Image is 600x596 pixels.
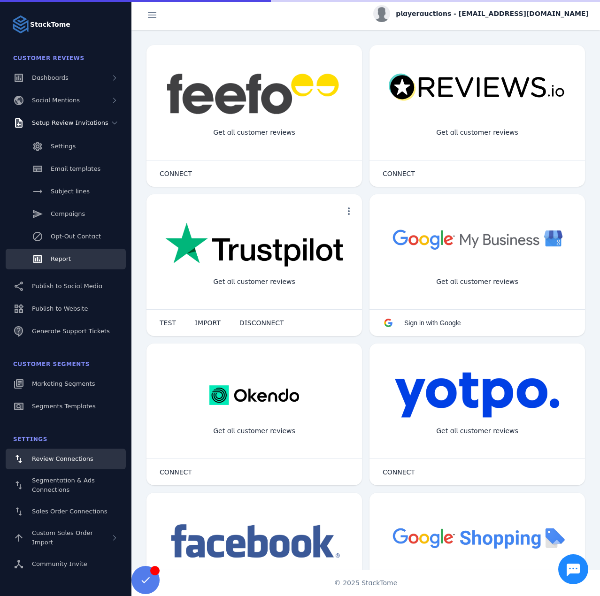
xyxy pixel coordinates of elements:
[429,419,526,443] div: Get all customer reviews
[6,136,126,157] a: Settings
[239,320,284,326] span: DISCONNECT
[160,320,176,326] span: TEST
[165,73,343,115] img: feefo.png
[51,255,71,262] span: Report
[422,568,532,593] div: Import Products from Google
[11,15,30,34] img: Logo image
[150,313,185,332] button: TEST
[373,463,424,481] button: CONNECT
[165,222,343,268] img: trustpilot.png
[51,165,100,172] span: Email templates
[32,529,93,546] span: Custom Sales Order Import
[51,210,85,217] span: Campaigns
[165,521,343,563] img: facebook.png
[6,159,126,179] a: Email templates
[32,403,96,410] span: Segments Templates
[209,372,299,419] img: okendo.webp
[388,222,566,256] img: googlebusiness.png
[32,560,87,567] span: Community Invite
[32,305,88,312] span: Publish to Website
[339,202,358,221] button: more
[6,276,126,297] a: Publish to Social Media
[373,5,390,22] img: profile.jpg
[13,55,85,61] span: Customer Reviews
[429,269,526,294] div: Get all customer reviews
[6,554,126,574] a: Community Invite
[230,313,293,332] button: DISCONNECT
[51,233,101,240] span: Opt-Out Contact
[6,181,126,202] a: Subject lines
[6,204,126,224] a: Campaigns
[160,469,192,475] span: CONNECT
[6,249,126,269] a: Report
[195,320,221,326] span: IMPORT
[206,120,303,145] div: Get all customer reviews
[206,269,303,294] div: Get all customer reviews
[6,321,126,342] a: Generate Support Tickets
[32,508,107,515] span: Sales Order Connections
[388,73,566,102] img: reviewsio.svg
[373,164,424,183] button: CONNECT
[396,9,589,19] span: playerauctions - [EMAIL_ADDRESS][DOMAIN_NAME]
[404,319,461,327] span: Sign in with Google
[429,120,526,145] div: Get all customer reviews
[32,119,108,126] span: Setup Review Invitations
[32,74,69,81] span: Dashboards
[13,436,47,443] span: Settings
[6,226,126,247] a: Opt-Out Contact
[32,283,102,290] span: Publish to Social Media
[334,578,398,588] span: © 2025 StackTome
[206,419,303,443] div: Get all customer reviews
[150,463,201,481] button: CONNECT
[6,374,126,394] a: Marketing Segments
[30,20,70,30] strong: StackTome
[6,449,126,469] a: Review Connections
[6,501,126,522] a: Sales Order Connections
[373,5,589,22] button: playerauctions - [EMAIL_ADDRESS][DOMAIN_NAME]
[32,380,95,387] span: Marketing Segments
[6,396,126,417] a: Segments Templates
[32,455,93,462] span: Review Connections
[394,372,560,419] img: yotpo.png
[373,313,470,332] button: Sign in with Google
[32,477,95,493] span: Segmentation & Ads Connections
[13,361,90,367] span: Customer Segments
[383,170,415,177] span: CONNECT
[51,188,90,195] span: Subject lines
[150,164,201,183] button: CONNECT
[388,521,566,554] img: googleshopping.png
[6,298,126,319] a: Publish to Website
[185,313,230,332] button: IMPORT
[32,97,80,104] span: Social Mentions
[32,328,110,335] span: Generate Support Tickets
[160,170,192,177] span: CONNECT
[51,143,76,150] span: Settings
[383,469,415,475] span: CONNECT
[6,471,126,499] a: Segmentation & Ads Connections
